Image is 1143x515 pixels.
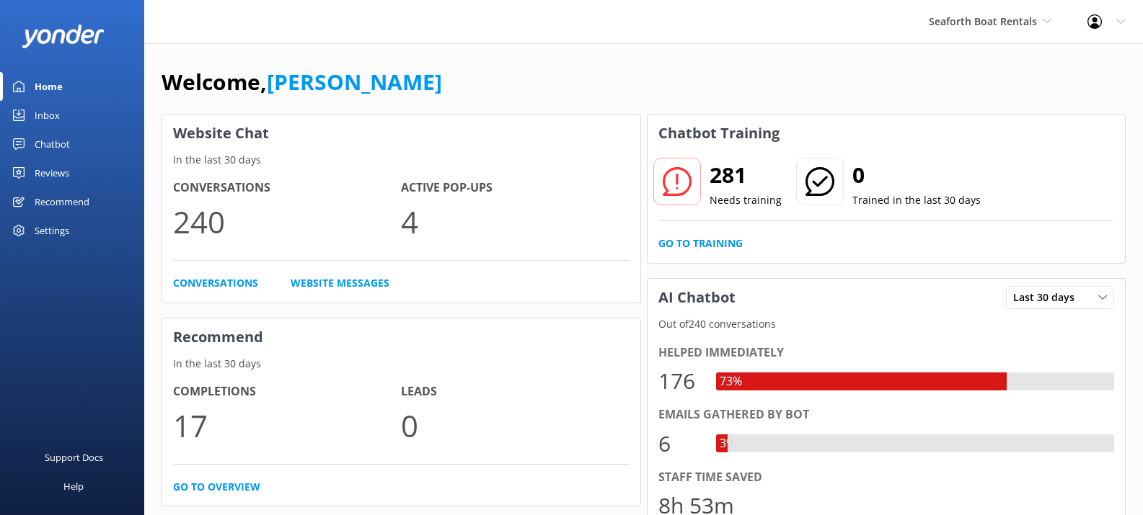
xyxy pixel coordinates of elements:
a: [PERSON_NAME] [267,67,442,97]
p: Out of 240 conversations [648,316,1126,332]
p: 240 [173,197,401,246]
p: In the last 30 days [162,152,640,168]
div: 73% [716,372,746,391]
div: Settings [35,216,69,245]
div: Help [63,472,84,501]
div: Home [35,72,63,101]
h3: AI Chatbot [648,279,746,316]
div: Chatbot [35,130,70,158]
h4: Completions [173,382,401,401]
h4: Conversations [173,179,401,197]
a: Conversations [173,275,258,291]
p: 4 [401,197,629,246]
a: Go to Training [658,236,743,251]
h2: 281 [710,158,782,192]
h2: 0 [852,158,981,192]
h1: Welcome, [162,65,442,99]
h3: Chatbot Training [648,115,790,152]
h4: Active Pop-ups [401,179,629,197]
div: Recommend [35,187,89,216]
div: 3% [716,434,739,453]
p: 17 [173,401,401,449]
h3: Recommend [162,318,640,356]
div: Emails gathered by bot [658,406,1115,424]
a: Go to overview [173,479,260,495]
div: Helped immediately [658,344,1115,362]
p: Needs training [710,192,782,208]
h4: Leads [401,382,629,401]
span: Last 30 days [1013,290,1083,305]
div: 6 [658,426,702,461]
div: Inbox [35,101,60,130]
img: yonder-white-logo.png [22,24,105,48]
p: Trained in the last 30 days [852,192,981,208]
span: Seaforth Boat Rentals [929,14,1037,28]
div: Staff time saved [658,468,1115,487]
div: Reviews [35,158,69,187]
p: 0 [401,401,629,449]
h3: Website Chat [162,115,640,152]
a: Website Messages [291,275,389,291]
div: 176 [658,364,702,398]
p: In the last 30 days [162,356,640,372]
div: Support Docs [45,443,103,472]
